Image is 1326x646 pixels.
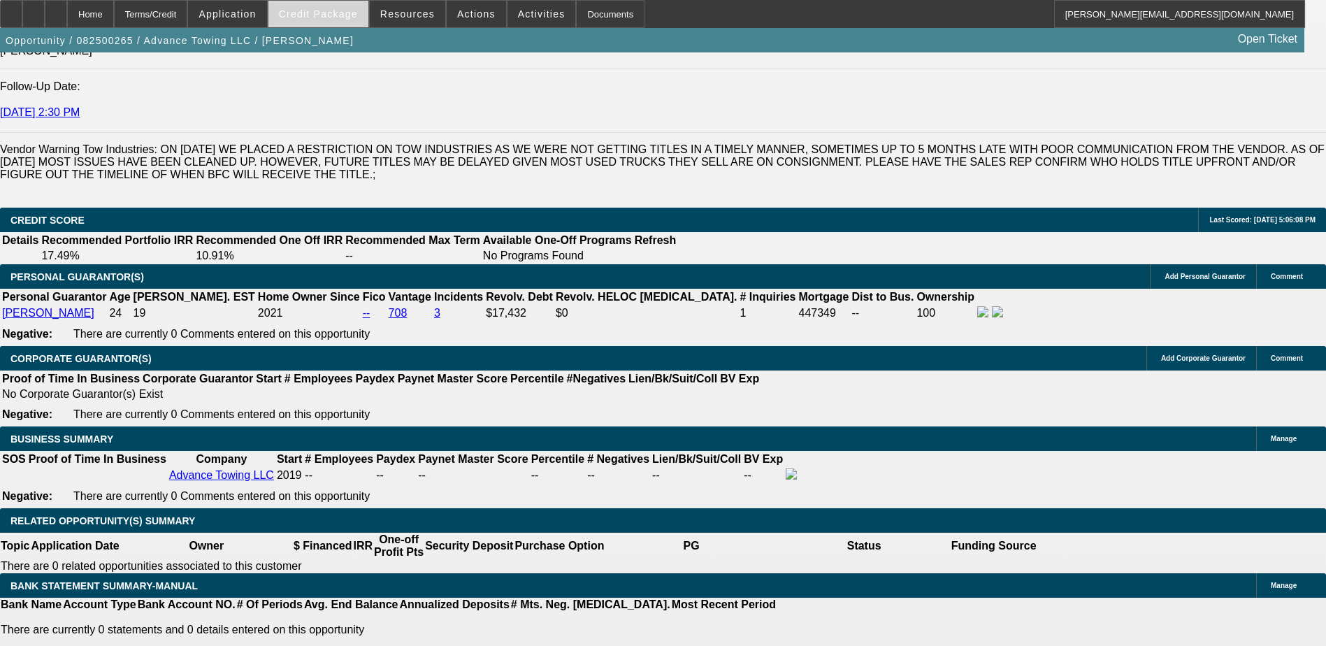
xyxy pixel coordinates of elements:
[1,624,776,636] p: There are currently 0 statements and 0 details entered on this opportunity
[418,453,528,465] b: Paynet Master Score
[418,469,528,482] div: --
[28,452,167,466] th: Proof of Time In Business
[916,306,975,321] td: 100
[510,598,671,612] th: # Mts. Neg. [MEDICAL_DATA].
[852,291,914,303] b: Dist to Bus.
[389,307,408,319] a: 708
[41,234,194,247] th: Recommended Portfolio IRR
[380,8,435,20] span: Resources
[434,291,483,303] b: Incidents
[305,469,312,481] span: --
[1271,273,1303,280] span: Comment
[1165,273,1246,280] span: Add Personal Guarantor
[1271,354,1303,362] span: Comment
[1209,216,1316,224] span: Last Scored: [DATE] 5:06:08 PM
[567,373,626,385] b: #Negatives
[10,215,85,226] span: CREDIT SCORE
[518,8,565,20] span: Activities
[977,306,988,317] img: facebook-icon.png
[10,433,113,445] span: BUSINESS SUMMARY
[196,453,247,465] b: Company
[605,533,777,559] th: PG
[2,408,52,420] b: Negative:
[120,533,293,559] th: Owner
[345,234,481,247] th: Recommended Max Term
[424,533,514,559] th: Security Deposit
[279,8,358,20] span: Credit Package
[916,291,974,303] b: Ownership
[370,1,445,27] button: Resources
[108,306,131,321] td: 24
[1271,435,1297,443] span: Manage
[137,598,236,612] th: Bank Account NO.
[109,291,130,303] b: Age
[134,291,255,303] b: [PERSON_NAME]. EST
[851,306,915,321] td: --
[514,533,605,559] th: Purchase Option
[10,271,144,282] span: PERSONAL GUARANTOR(S)
[10,580,198,591] span: BANK STATEMENT SUMMARY-MANUAL
[485,306,554,321] td: $17,432
[1,387,765,401] td: No Corporate Guarantor(s) Exist
[744,453,783,465] b: BV Exp
[73,328,370,340] span: There are currently 0 Comments entered on this opportunity
[284,373,353,385] b: # Employees
[1271,582,1297,589] span: Manage
[277,453,302,465] b: Start
[2,307,94,319] a: [PERSON_NAME]
[434,307,440,319] a: 3
[293,533,353,559] th: $ Financed
[236,598,303,612] th: # Of Periods
[1,372,140,386] th: Proof of Time In Business
[778,533,951,559] th: Status
[587,469,649,482] div: --
[587,453,649,465] b: # Negatives
[556,291,737,303] b: Revolv. HELOC [MEDICAL_DATA].
[786,468,797,480] img: facebook-icon.png
[482,234,633,247] th: Available One-Off Programs
[6,35,354,46] span: Opportunity / 082500265 / Advance Towing LLC / [PERSON_NAME]
[352,533,373,559] th: IRR
[671,598,777,612] th: Most Recent Period
[457,8,496,20] span: Actions
[447,1,506,27] button: Actions
[305,453,373,465] b: # Employees
[195,249,343,263] td: 10.91%
[195,234,343,247] th: Recommended One Off IRR
[628,373,717,385] b: Lien/Bk/Suit/Coll
[740,291,795,303] b: # Inquiries
[30,533,120,559] th: Application Date
[199,8,256,20] span: Application
[651,468,742,483] td: --
[10,515,195,526] span: RELATED OPPORTUNITY(S) SUMMARY
[634,234,677,247] th: Refresh
[486,291,553,303] b: Revolv. Debt
[510,373,563,385] b: Percentile
[720,373,759,385] b: BV Exp
[743,468,784,483] td: --
[739,306,796,321] td: 1
[482,249,633,263] td: No Programs Found
[73,408,370,420] span: There are currently 0 Comments entered on this opportunity
[398,373,507,385] b: Paynet Master Score
[398,598,510,612] th: Annualized Deposits
[2,291,106,303] b: Personal Guarantor
[256,373,281,385] b: Start
[169,469,274,481] a: Advance Towing LLC
[951,533,1037,559] th: Funding Source
[531,453,584,465] b: Percentile
[389,291,431,303] b: Vantage
[188,1,266,27] button: Application
[73,490,370,502] span: There are currently 0 Comments entered on this opportunity
[345,249,481,263] td: --
[143,373,253,385] b: Corporate Guarantor
[531,469,584,482] div: --
[555,306,738,321] td: $0
[62,598,137,612] th: Account Type
[1,234,39,247] th: Details
[303,598,399,612] th: Avg. End Balance
[41,249,194,263] td: 17.49%
[799,291,849,303] b: Mortgage
[376,453,415,465] b: Paydex
[356,373,395,385] b: Paydex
